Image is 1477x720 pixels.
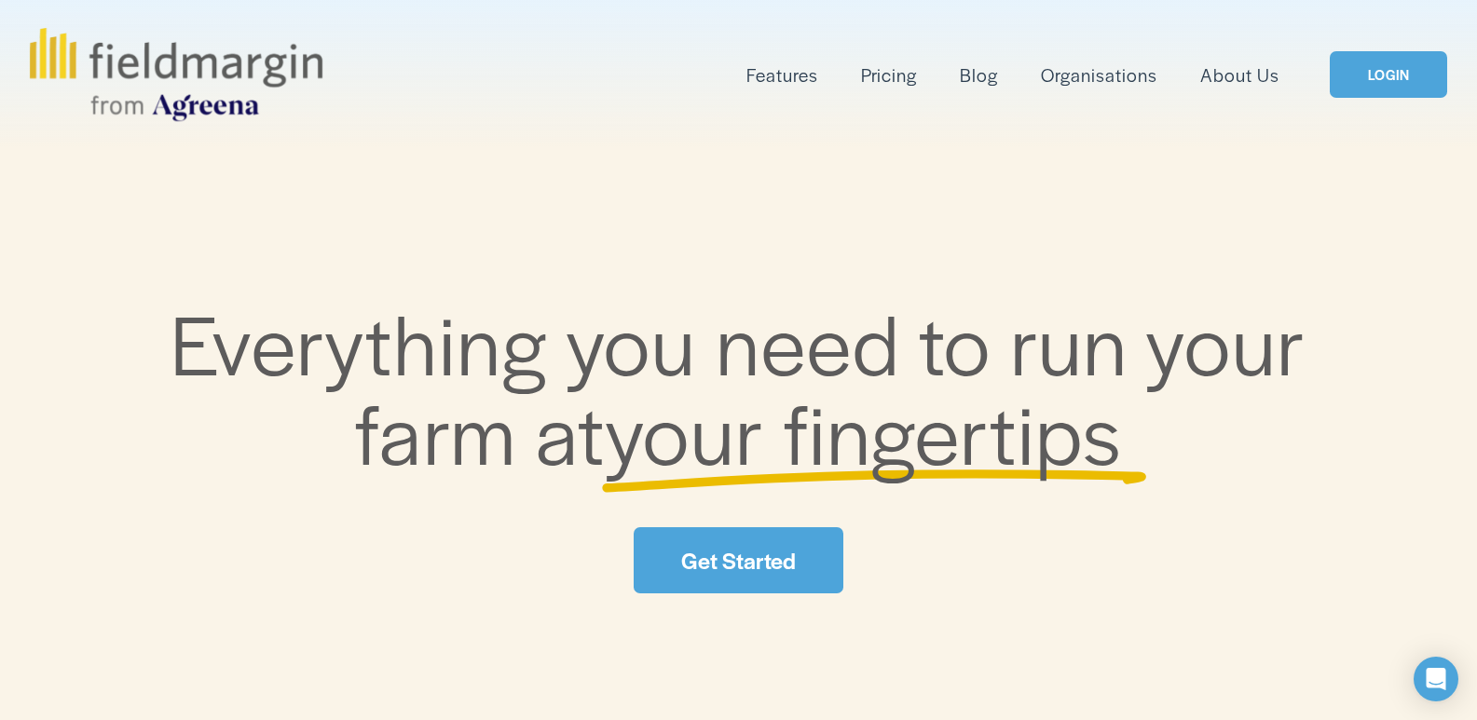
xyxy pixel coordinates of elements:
[1041,60,1157,90] a: Organisations
[960,60,998,90] a: Blog
[605,373,1122,489] span: your fingertips
[1200,60,1279,90] a: About Us
[634,527,842,593] a: Get Started
[746,61,818,88] span: Features
[171,283,1325,489] span: Everything you need to run your farm at
[1414,657,1458,701] div: Open Intercom Messenger
[1330,51,1447,99] a: LOGIN
[746,60,818,90] a: folder dropdown
[861,60,917,90] a: Pricing
[30,28,322,121] img: fieldmargin.com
